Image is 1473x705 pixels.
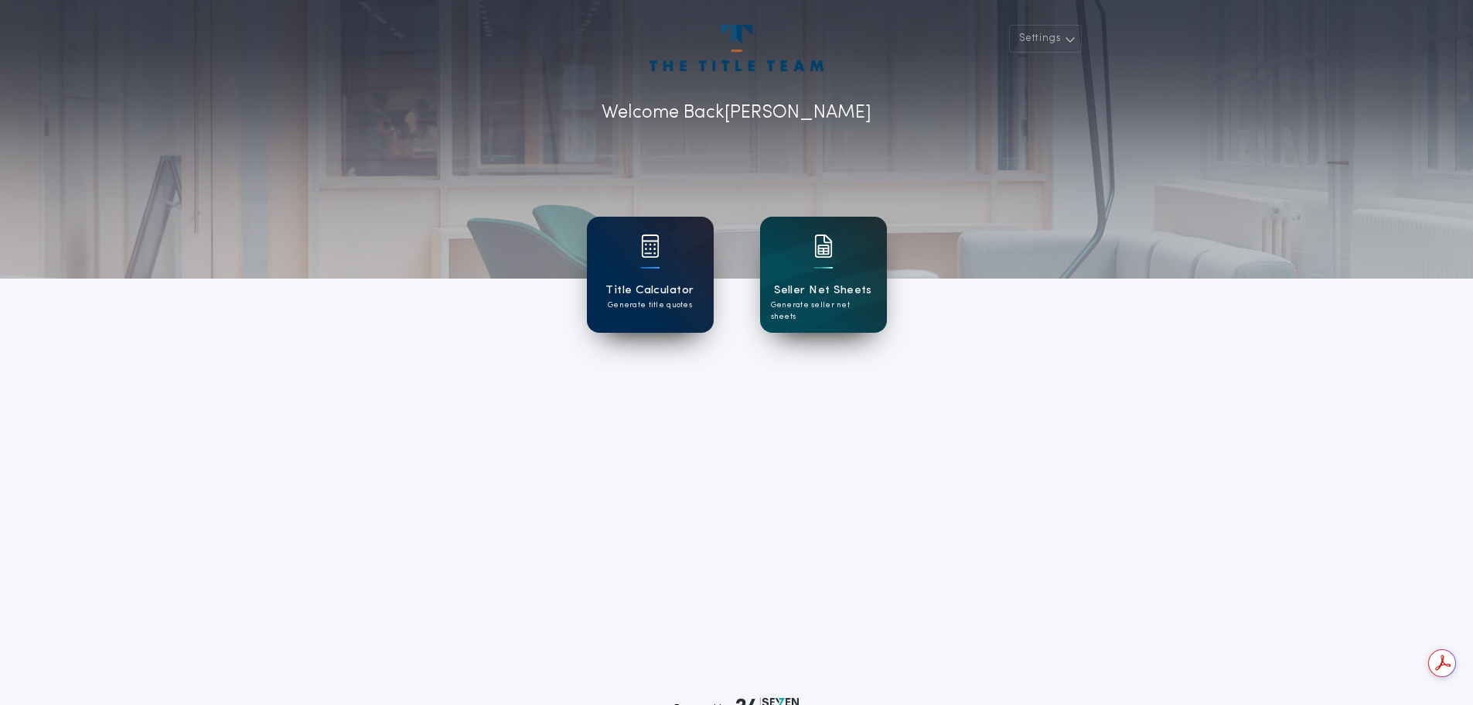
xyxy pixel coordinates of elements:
[1009,25,1082,53] button: Settings
[641,234,660,258] img: card icon
[602,99,871,127] p: Welcome Back [PERSON_NAME]
[608,299,692,311] p: Generate title quotes
[771,299,876,323] p: Generate seller net sheets
[760,217,887,333] a: card iconSeller Net SheetsGenerate seller net sheets
[814,234,833,258] img: card icon
[774,282,872,299] h1: Seller Net Sheets
[587,217,714,333] a: card iconTitle CalculatorGenerate title quotes
[605,282,694,299] h1: Title Calculator
[650,25,823,71] img: account-logo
